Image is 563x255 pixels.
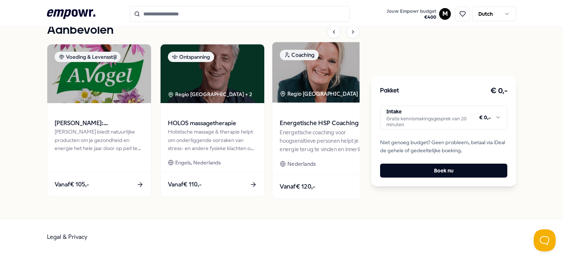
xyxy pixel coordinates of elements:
[168,52,214,62] div: Ontspanning
[55,180,89,189] span: Vanaf € 105,-
[385,7,438,22] button: Jouw Empowr budget€400
[387,8,436,14] span: Jouw Empowr budget
[161,44,264,103] img: package image
[55,119,144,128] span: [PERSON_NAME]: Supplementen
[287,160,316,168] span: Nederlands
[380,164,507,178] button: Boek nu
[380,138,507,155] span: Niet genoeg budget? Geen probleem, betaal via iDeal de gehele of gedeeltelijke boeking.
[280,90,359,98] div: Regio [GEOGRAPHIC_DATA]
[168,90,252,98] div: Regio [GEOGRAPHIC_DATA] + 2
[272,41,380,199] a: package imageCoachingRegio [GEOGRAPHIC_DATA] Energetische HSP CoachingEnergetische coaching voor ...
[387,14,436,20] span: € 400
[175,159,221,167] span: Engels, Nederlands
[384,6,439,22] a: Jouw Empowr budget€400
[380,86,399,96] h3: Pakket
[280,50,319,60] div: Coaching
[534,229,556,251] iframe: Help Scout Beacon - Open
[160,44,265,197] a: package imageOntspanningRegio [GEOGRAPHIC_DATA] + 2HOLOS massagetherapieHolistische massage & the...
[47,44,151,103] img: package image
[168,180,202,189] span: Vanaf € 110,-
[130,6,350,22] input: Search for products, categories or subcategories
[168,119,257,128] span: HOLOS massagetherapie
[55,52,121,62] div: Voeding & Levensstijl
[47,233,88,240] a: Legal & Privacy
[55,128,144,152] div: [PERSON_NAME] biedt natuurlijke producten om je gezondheid en energie het hele jaar door op peil ...
[280,119,371,128] span: Energetische HSP Coaching
[280,182,315,191] span: Vanaf € 120,-
[168,128,257,152] div: Holistische massage & therapie helpt om onderliggende oorzaken van stress- en andere fysieke klac...
[47,44,151,197] a: package imageVoeding & Levensstijl[PERSON_NAME]: Supplementen[PERSON_NAME] biedt natuurlijke prod...
[280,128,371,153] div: Energetische coaching voor hoogsensitieve personen helpt je om energie terug te vinden en innerli...
[439,8,451,20] button: M
[490,85,508,97] h3: € 0,-
[47,21,114,40] h1: Aanbevolen
[272,42,379,102] img: package image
